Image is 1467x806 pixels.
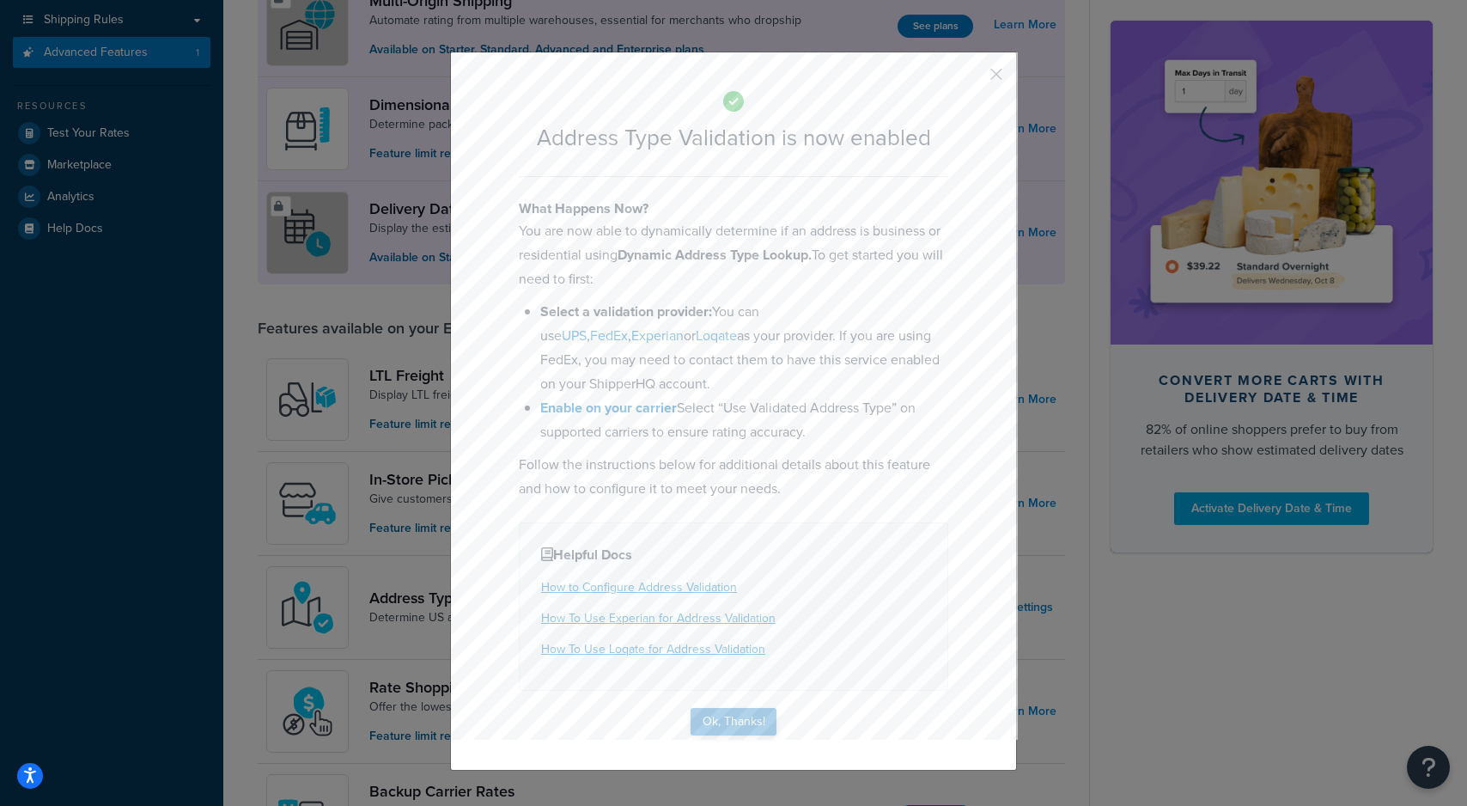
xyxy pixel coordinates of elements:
li: You can use , , or as your provider. If you are using FedEx, you may need to contact them to have... [540,300,948,396]
h4: What Happens Now? [519,198,948,219]
a: How To Use Experian for Address Validation [541,609,776,627]
h2: Address Type Validation is now enabled [519,125,948,150]
a: How To Use Loqate for Address Validation [541,640,765,658]
p: Follow the instructions below for additional details about this feature and how to configure it t... [519,453,948,501]
a: Enable on your carrier [540,398,677,418]
a: How to Configure Address Validation [541,578,737,596]
a: FedEx [590,326,628,345]
b: Select a validation provider: [540,302,712,321]
button: Ok, Thanks! [691,708,776,736]
a: UPS [562,326,587,345]
h4: Helpful Docs [541,545,926,565]
a: Loqate [696,326,737,345]
b: Dynamic Address Type Lookup. [618,245,812,265]
p: You are now able to dynamically determine if an address is business or residential using To get s... [519,219,948,291]
li: Select “Use Validated Address Type” on supported carriers to ensure rating accuracy. [540,396,948,444]
a: Experian [631,326,684,345]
